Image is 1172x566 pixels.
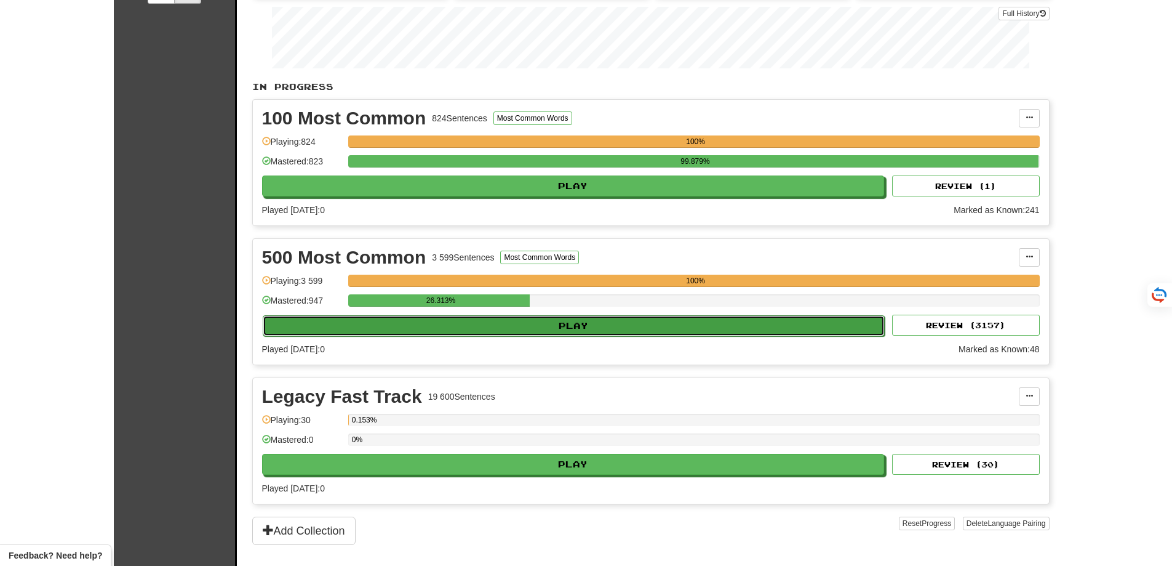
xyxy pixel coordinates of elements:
[432,112,487,124] div: 824 Sentences
[262,155,342,176] div: Mastered: 823
[352,155,1038,168] div: 99.879%
[263,315,885,336] button: Play
[262,294,342,315] div: Mastered: 947
[262,205,325,215] span: Played [DATE]: 0
[262,414,342,434] div: Playing: 30
[999,7,1049,20] a: Full History
[262,248,426,267] div: 500 Most Common
[892,315,1040,336] button: Review (3157)
[428,390,495,403] div: 19 600 Sentences
[262,434,342,454] div: Mastered: 0
[959,343,1040,355] div: Marked as Known: 48
[262,109,426,127] div: 100 Most Common
[922,519,951,528] span: Progress
[892,454,1040,475] button: Review (30)
[252,517,356,545] button: Add Collection
[262,387,422,406] div: Legacy Fast Track
[352,275,1040,287] div: 100%
[9,549,102,562] span: Open feedback widget
[262,454,885,475] button: Play
[432,251,494,264] div: 3 599 Sentences
[500,251,579,264] button: Most Common Words
[262,275,342,295] div: Playing: 3 599
[963,517,1050,530] button: DeleteLanguage Pairing
[352,294,530,307] div: 26.313%
[262,483,325,493] span: Played [DATE]: 0
[954,204,1039,216] div: Marked as Known: 241
[493,111,572,125] button: Most Common Words
[262,135,342,156] div: Playing: 824
[899,517,955,530] button: ResetProgress
[252,81,1050,93] p: In Progress
[262,344,325,354] span: Played [DATE]: 0
[262,176,885,196] button: Play
[352,135,1040,148] div: 100%
[987,519,1045,528] span: Language Pairing
[892,176,1040,196] button: Review (1)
